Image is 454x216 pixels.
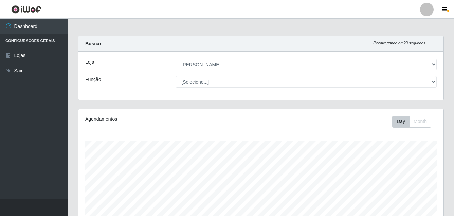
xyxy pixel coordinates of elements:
[392,116,410,128] button: Day
[85,76,101,83] label: Função
[85,59,94,66] label: Loja
[85,41,101,46] strong: Buscar
[392,116,437,128] div: Toolbar with button groups
[11,5,41,14] img: CoreUI Logo
[392,116,431,128] div: First group
[409,116,431,128] button: Month
[373,41,429,45] i: Recarregando em 23 segundos...
[85,116,226,123] div: Agendamentos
